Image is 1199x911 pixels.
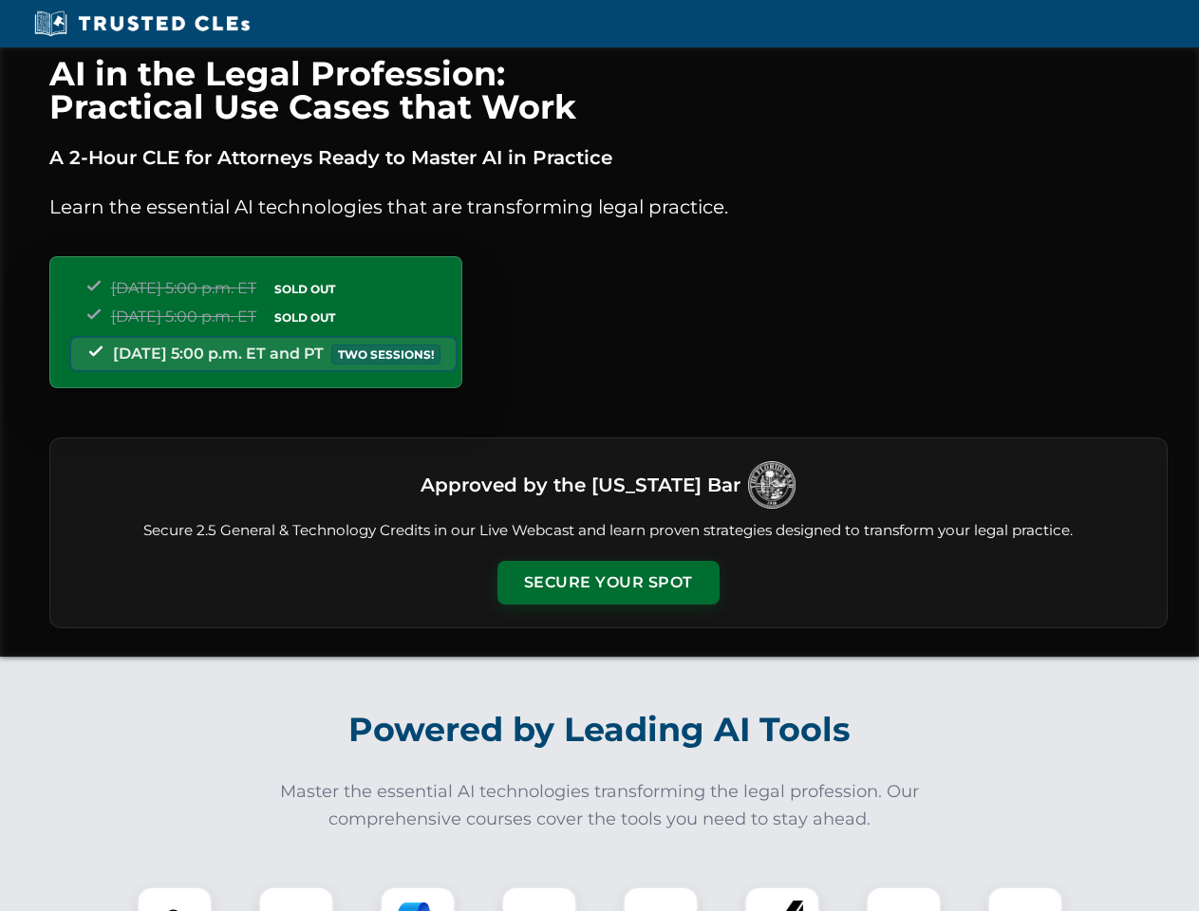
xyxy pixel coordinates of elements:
img: Logo [748,461,796,509]
span: SOLD OUT [268,307,342,327]
p: A 2-Hour CLE for Attorneys Ready to Master AI in Practice [49,142,1168,173]
h3: Approved by the [US_STATE] Bar [421,468,740,502]
span: SOLD OUT [268,279,342,299]
h1: AI in the Legal Profession: Practical Use Cases that Work [49,57,1168,123]
p: Master the essential AI technologies transforming the legal profession. Our comprehensive courses... [268,778,932,833]
h2: Powered by Leading AI Tools [74,697,1126,763]
span: [DATE] 5:00 p.m. ET [111,279,256,297]
p: Learn the essential AI technologies that are transforming legal practice. [49,192,1168,222]
p: Secure 2.5 General & Technology Credits in our Live Webcast and learn proven strategies designed ... [73,520,1144,542]
span: [DATE] 5:00 p.m. ET [111,307,256,325]
button: Secure Your Spot [497,561,720,604]
img: Trusted CLEs [28,9,255,38]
